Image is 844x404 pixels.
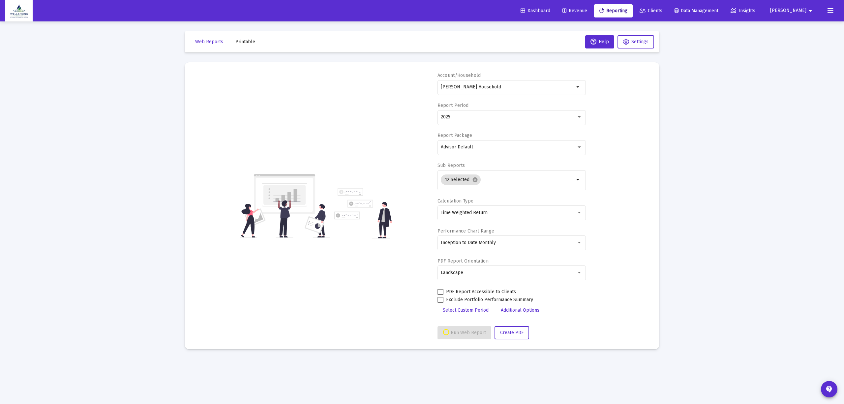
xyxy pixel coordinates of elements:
label: Performance Chart Range [437,228,494,234]
label: Account/Household [437,73,481,78]
span: Inception to Date Monthly [441,240,496,245]
a: Data Management [669,4,724,17]
mat-icon: cancel [472,177,478,183]
span: Landscape [441,270,463,275]
a: Revenue [557,4,592,17]
button: Help [585,35,614,48]
span: Revenue [562,8,587,14]
a: Insights [725,4,761,17]
img: Dashboard [10,4,28,17]
button: Settings [618,35,654,48]
span: Insights [731,8,755,14]
span: Create PDF [500,330,524,335]
input: Search or select an account or household [441,84,574,90]
button: Printable [230,35,260,48]
button: Run Web Report [437,326,491,339]
span: PDF Report Accessible to Clients [446,288,516,296]
a: Reporting [594,4,633,17]
span: Advisor Default [441,144,473,150]
button: [PERSON_NAME] [762,4,822,17]
mat-icon: contact_support [825,385,833,393]
mat-chip-list: Selection [441,173,574,186]
span: Run Web Report [443,330,486,335]
span: Printable [235,39,255,45]
mat-icon: arrow_drop_down [574,83,582,91]
span: Additional Options [501,307,539,313]
a: Dashboard [515,4,556,17]
span: [PERSON_NAME] [770,8,806,14]
button: Web Reports [190,35,228,48]
mat-icon: arrow_drop_down [574,176,582,184]
label: Calculation Type [437,198,473,204]
span: 2025 [441,114,450,120]
label: Sub Reports [437,163,465,168]
span: Select Custom Period [443,307,489,313]
span: Dashboard [521,8,550,14]
span: Clients [640,8,662,14]
span: Reporting [599,8,627,14]
mat-chip: 12 Selected [441,174,481,185]
button: Create PDF [495,326,529,339]
label: PDF Report Orientation [437,258,489,264]
mat-icon: arrow_drop_down [806,4,814,17]
label: Report Period [437,103,469,108]
span: Data Management [675,8,718,14]
label: Report Package [437,133,472,138]
span: Help [590,39,609,45]
span: Exclude Portfolio Performance Summary [446,296,533,304]
span: Settings [631,39,648,45]
a: Clients [634,4,668,17]
span: Web Reports [195,39,223,45]
img: reporting-alt [334,188,392,238]
img: reporting [240,173,330,238]
span: Time Weighted Return [441,210,488,215]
